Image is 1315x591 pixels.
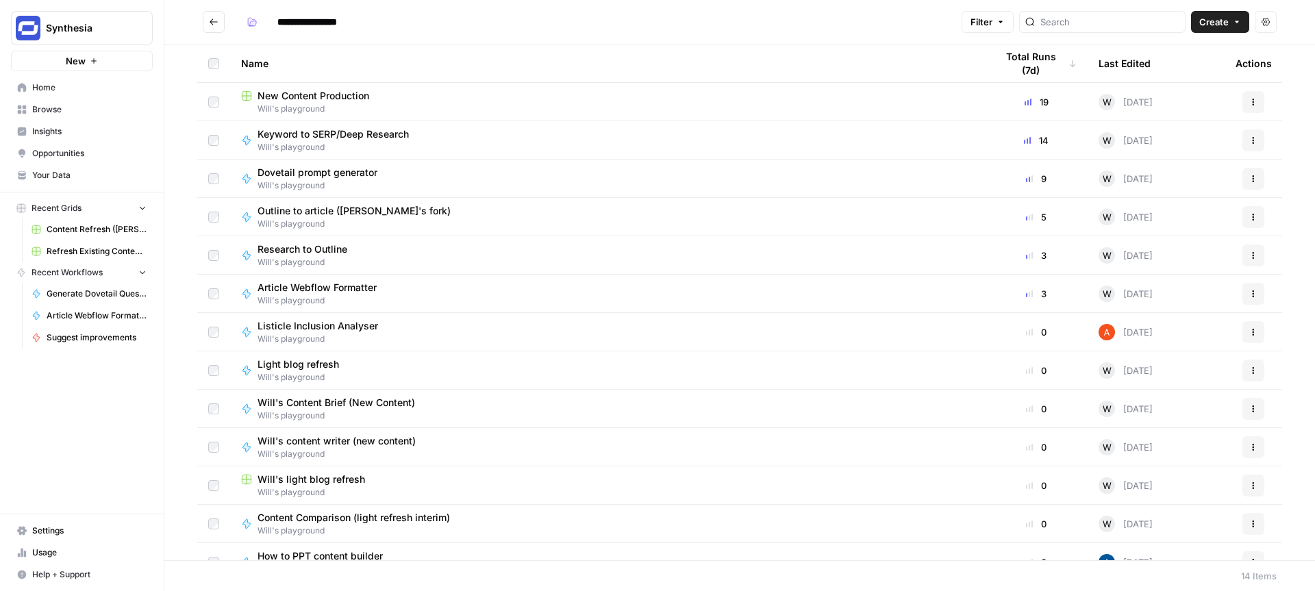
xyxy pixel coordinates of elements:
[258,141,420,153] span: Will's playground
[241,89,974,115] a: New Content ProductionWill's playground
[258,294,388,307] span: Will's playground
[258,256,358,268] span: Will's playground
[1099,45,1151,82] div: Last Edited
[1099,362,1153,379] div: [DATE]
[1103,172,1112,186] span: W
[258,89,369,103] span: New Content Production
[241,204,974,230] a: Outline to article ([PERSON_NAME]'s fork)Will's playground
[1040,15,1179,29] input: Search
[47,288,147,300] span: Generate Dovetail Questions
[241,242,974,268] a: Research to OutlineWill's playground
[1103,402,1112,416] span: W
[1103,134,1112,147] span: W
[1099,171,1153,187] div: [DATE]
[258,357,339,371] span: Light blog refresh
[47,310,147,322] span: Article Webflow Formatter
[258,166,377,179] span: Dovetail prompt generator
[241,103,974,115] span: Will's playground
[241,166,974,192] a: Dovetail prompt generatorWill's playground
[996,325,1077,339] div: 0
[1099,439,1153,455] div: [DATE]
[996,555,1077,569] div: 0
[32,147,147,160] span: Opportunities
[1191,11,1249,33] button: Create
[47,331,147,344] span: Suggest improvements
[258,448,427,460] span: Will's playground
[258,281,377,294] span: Article Webflow Formatter
[996,210,1077,224] div: 5
[1099,132,1153,149] div: [DATE]
[1099,401,1153,417] div: [DATE]
[996,172,1077,186] div: 9
[1099,554,1115,570] img: he81ibor8lsei4p3qvg4ugbvimgp
[258,549,383,563] span: How to PPT content builder
[32,103,147,116] span: Browse
[46,21,129,35] span: Synthesia
[11,11,153,45] button: Workspace: Synthesia
[11,77,153,99] a: Home
[66,54,86,68] span: New
[47,245,147,257] span: Refresh Existing Content (1)
[258,127,409,141] span: Keyword to SERP/Deep Research
[1103,440,1112,454] span: W
[258,525,461,537] span: Will's playground
[258,371,350,383] span: Will's playground
[11,51,153,71] button: New
[996,95,1077,109] div: 19
[996,440,1077,454] div: 0
[258,511,450,525] span: Content Comparison (light refresh interim)
[241,549,974,575] a: How to PPT content builderWill's playground
[1099,286,1153,302] div: [DATE]
[11,520,153,542] a: Settings
[258,319,378,333] span: Listicle Inclusion Analyser
[203,11,225,33] button: Go back
[258,473,365,486] span: Will's light blog refresh
[1241,569,1277,583] div: 14 Items
[16,16,40,40] img: Synthesia Logo
[241,511,974,537] a: Content Comparison (light refresh interim)Will's playground
[1103,95,1112,109] span: W
[11,564,153,586] button: Help + Support
[11,121,153,142] a: Insights
[258,204,451,218] span: Outline to article ([PERSON_NAME]'s fork)
[32,525,147,537] span: Settings
[241,486,974,499] span: Will's playground
[996,249,1077,262] div: 3
[241,281,974,307] a: Article Webflow FormatterWill's playground
[11,542,153,564] a: Usage
[996,364,1077,377] div: 0
[996,517,1077,531] div: 0
[241,434,974,460] a: Will's content writer (new content)Will's playground
[258,410,426,422] span: Will's playground
[32,169,147,181] span: Your Data
[241,319,974,345] a: Listicle Inclusion AnalyserWill's playground
[1199,15,1229,29] span: Create
[1099,554,1153,570] div: [DATE]
[241,473,974,499] a: Will's light blog refreshWill's playground
[996,287,1077,301] div: 3
[25,327,153,349] a: Suggest improvements
[25,283,153,305] a: Generate Dovetail Questions
[11,164,153,186] a: Your Data
[47,223,147,236] span: Content Refresh ([PERSON_NAME])
[241,357,974,383] a: Light blog refreshWill's playground
[1099,247,1153,264] div: [DATE]
[241,45,974,82] div: Name
[996,402,1077,416] div: 0
[25,218,153,240] a: Content Refresh ([PERSON_NAME])
[1236,45,1272,82] div: Actions
[258,218,462,230] span: Will's playground
[32,202,82,214] span: Recent Grids
[1099,94,1153,110] div: [DATE]
[1103,517,1112,531] span: W
[970,15,992,29] span: Filter
[11,262,153,283] button: Recent Workflows
[11,99,153,121] a: Browse
[11,198,153,218] button: Recent Grids
[32,125,147,138] span: Insights
[32,568,147,581] span: Help + Support
[1099,516,1153,532] div: [DATE]
[996,479,1077,492] div: 0
[258,434,416,448] span: Will's content writer (new content)
[1099,324,1153,340] div: [DATE]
